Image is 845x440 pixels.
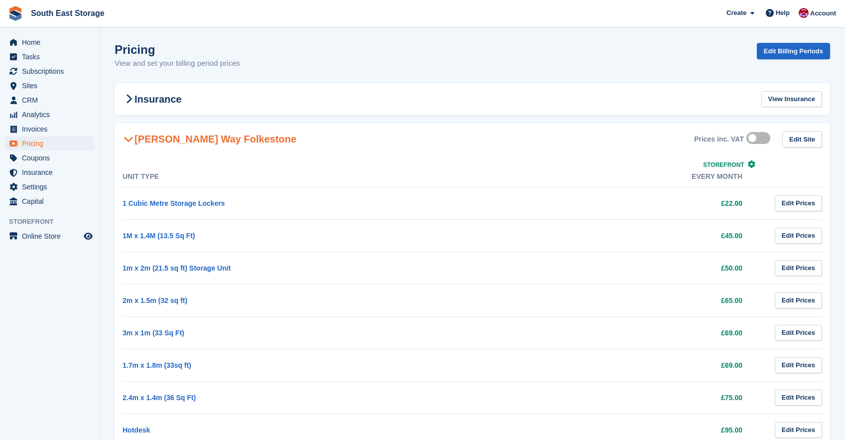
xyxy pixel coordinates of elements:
[22,229,82,243] span: Online Store
[775,422,822,439] a: Edit Prices
[726,8,746,18] span: Create
[5,229,94,243] a: menu
[776,8,790,18] span: Help
[123,329,184,337] a: 3m x 1m (33 Sq Ft)
[9,217,99,227] span: Storefront
[775,228,822,244] a: Edit Prices
[775,357,822,374] a: Edit Prices
[442,219,762,252] td: £45.00
[5,180,94,194] a: menu
[694,135,744,144] div: Prices inc. VAT
[5,93,94,107] a: menu
[442,166,762,187] th: Every month
[442,381,762,414] td: £75.00
[5,194,94,208] a: menu
[5,108,94,122] a: menu
[123,133,296,145] h2: [PERSON_NAME] Way Folkestone
[442,316,762,349] td: £69.00
[27,5,109,21] a: South East Storage
[22,35,82,49] span: Home
[22,79,82,93] span: Sites
[782,131,822,147] a: Edit Site
[442,284,762,316] td: £65.00
[5,165,94,179] a: menu
[22,165,82,179] span: Insurance
[703,161,744,168] span: Storefront
[123,264,231,272] a: 1m x 2m (21.5 sq ft) Storage Unit
[22,108,82,122] span: Analytics
[123,166,442,187] th: Unit Type
[123,296,187,304] a: 2m x 1.5m (32 sq ft)
[22,180,82,194] span: Settings
[22,93,82,107] span: CRM
[5,35,94,49] a: menu
[22,50,82,64] span: Tasks
[5,64,94,78] a: menu
[8,6,23,21] img: stora-icon-8386f47178a22dfd0bd8f6a31ec36ba5ce8667c1dd55bd0f319d3a0aa187defe.svg
[775,195,822,212] a: Edit Prices
[703,161,755,168] a: Storefront
[799,8,809,18] img: Roger Norris
[442,349,762,381] td: £69.00
[775,390,822,406] a: Edit Prices
[123,361,191,369] a: 1.7m x 1.8m (33sq ft)
[5,79,94,93] a: menu
[22,137,82,150] span: Pricing
[123,394,196,402] a: 2.4m x 1.4m (36 Sq Ft)
[82,230,94,242] a: Preview store
[5,50,94,64] a: menu
[761,91,822,108] a: View Insurance
[123,426,150,434] a: Hotdesk
[810,8,836,18] span: Account
[5,137,94,150] a: menu
[775,293,822,309] a: Edit Prices
[22,151,82,165] span: Coupons
[123,199,225,207] a: 1 Cubic Metre Storage Lockers
[123,232,195,240] a: 1M x 1.4M (13.5 Sq Ft)
[775,260,822,277] a: Edit Prices
[115,58,240,69] p: View and set your billing period prices
[5,122,94,136] a: menu
[22,194,82,208] span: Capital
[442,187,762,219] td: £22.00
[123,93,181,105] h2: Insurance
[22,64,82,78] span: Subscriptions
[22,122,82,136] span: Invoices
[115,43,240,56] h1: Pricing
[5,151,94,165] a: menu
[442,252,762,284] td: £50.00
[757,43,830,59] a: Edit Billing Periods
[775,325,822,341] a: Edit Prices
